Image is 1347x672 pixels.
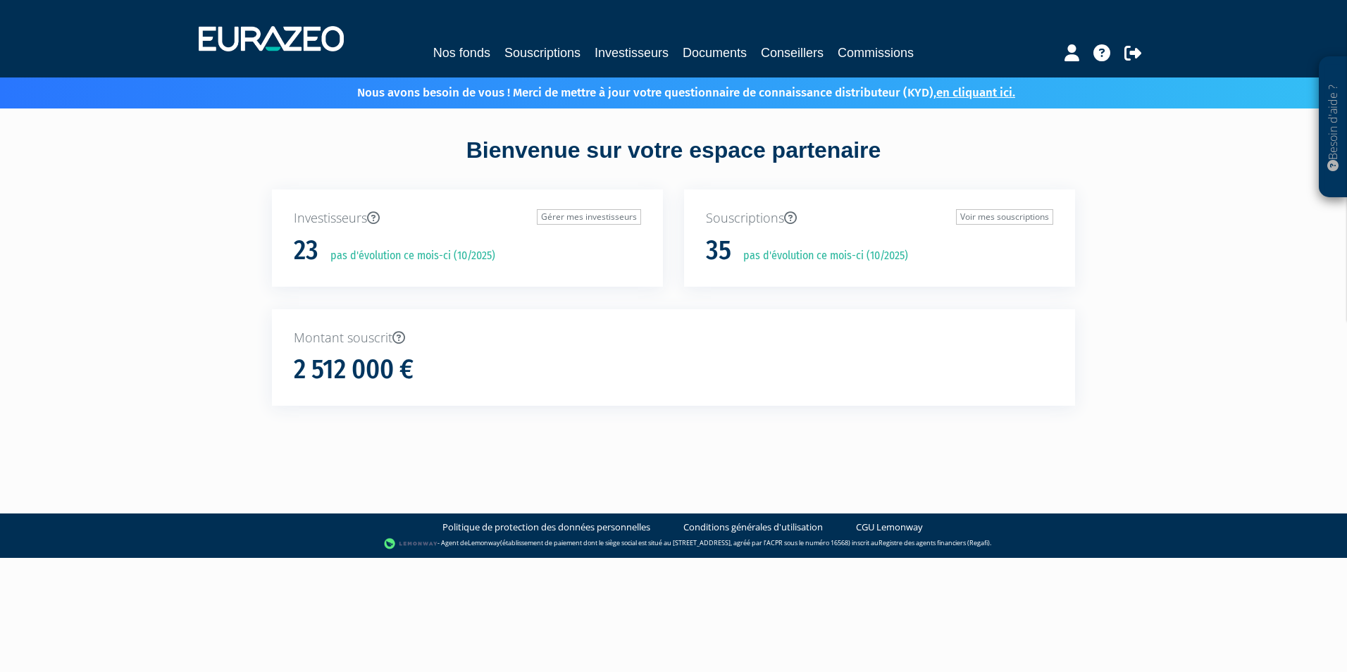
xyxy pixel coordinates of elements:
a: Conseillers [761,43,824,63]
a: CGU Lemonway [856,521,923,534]
img: 1732889491-logotype_eurazeo_blanc_rvb.png [199,26,344,51]
p: Montant souscrit [294,329,1053,347]
a: Souscriptions [504,43,581,63]
p: Besoin d'aide ? [1325,64,1341,191]
a: Politique de protection des données personnelles [442,521,650,534]
h1: 2 512 000 € [294,355,414,385]
img: logo-lemonway.png [384,537,438,551]
h1: 23 [294,236,318,266]
p: pas d'évolution ce mois-ci (10/2025) [321,248,495,264]
a: Documents [683,43,747,63]
a: Nos fonds [433,43,490,63]
p: Nous avons besoin de vous ! Merci de mettre à jour votre questionnaire de connaissance distribute... [316,81,1015,101]
a: Conditions générales d'utilisation [683,521,823,534]
a: Commissions [838,43,914,63]
a: en cliquant ici. [936,85,1015,100]
a: Voir mes souscriptions [956,209,1053,225]
p: Investisseurs [294,209,641,228]
h1: 35 [706,236,731,266]
a: Gérer mes investisseurs [537,209,641,225]
p: Souscriptions [706,209,1053,228]
a: Lemonway [468,539,500,548]
div: Bienvenue sur votre espace partenaire [261,135,1086,189]
a: Registre des agents financiers (Regafi) [879,539,990,548]
a: Investisseurs [595,43,669,63]
div: - Agent de (établissement de paiement dont le siège social est situé au [STREET_ADDRESS], agréé p... [14,537,1333,551]
p: pas d'évolution ce mois-ci (10/2025) [733,248,908,264]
